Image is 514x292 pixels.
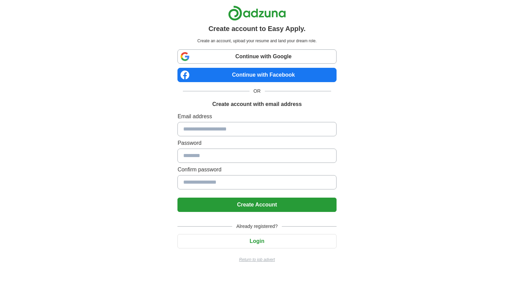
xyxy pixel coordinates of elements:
[177,139,336,147] label: Password
[208,24,306,34] h1: Create account to Easy Apply.
[177,257,336,263] a: Return to job advert
[250,88,265,95] span: OR
[228,5,286,21] img: Adzuna logo
[177,234,336,248] button: Login
[177,68,336,82] a: Continue with Facebook
[177,49,336,64] a: Continue with Google
[232,223,281,230] span: Already registered?
[179,38,335,44] p: Create an account, upload your resume and land your dream role.
[177,238,336,244] a: Login
[177,198,336,212] button: Create Account
[177,112,336,121] label: Email address
[177,166,336,174] label: Confirm password
[212,100,302,108] h1: Create account with email address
